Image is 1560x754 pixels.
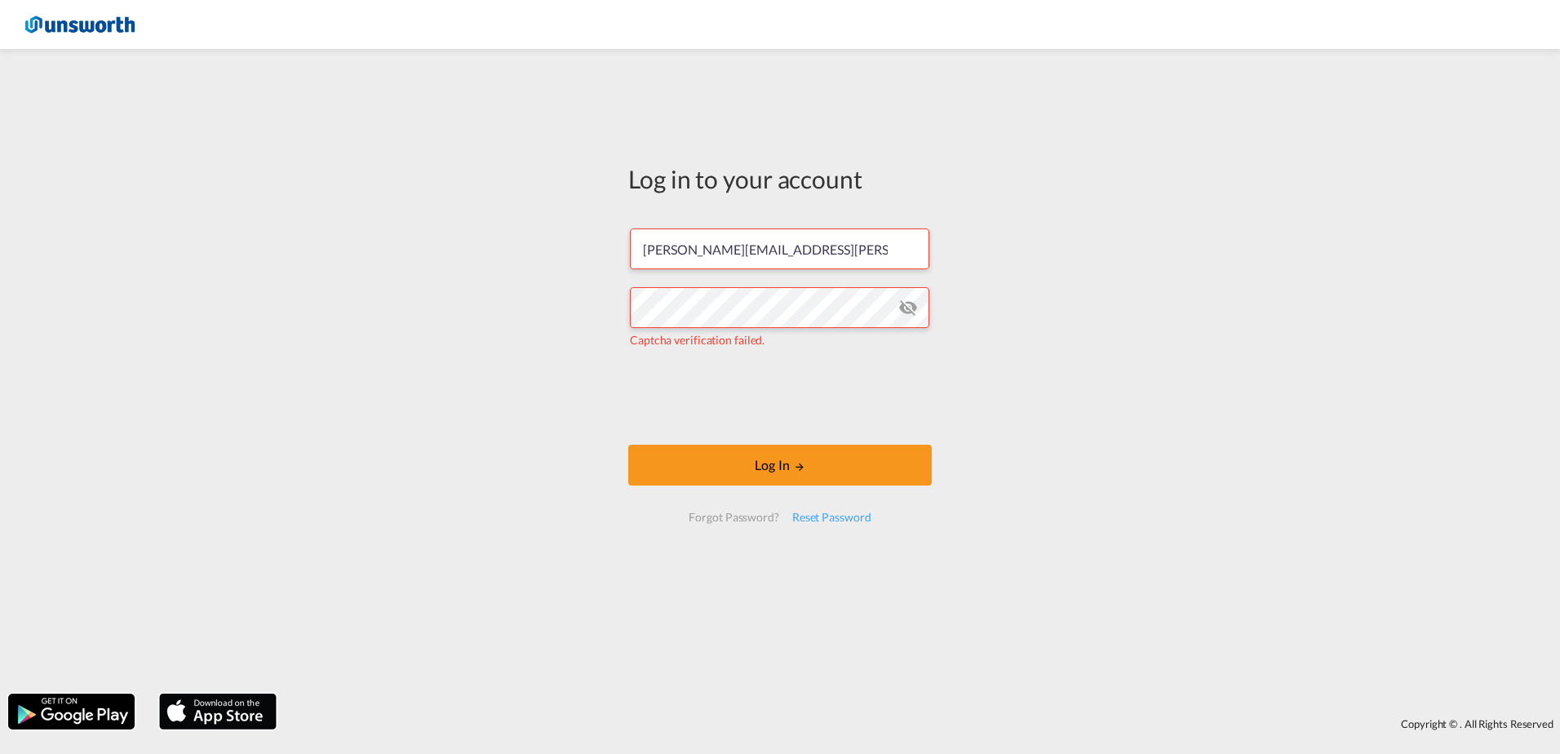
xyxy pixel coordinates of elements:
[24,7,135,43] img: 3748d800213711f08852f18dcb6d8936.jpg
[630,333,764,347] span: Captcha verification failed.
[7,692,136,731] img: google.png
[630,228,929,269] input: Enter email/phone number
[682,503,785,532] div: Forgot Password?
[628,162,932,196] div: Log in to your account
[628,445,932,486] button: LOGIN
[656,365,904,428] iframe: reCAPTCHA
[786,503,878,532] div: Reset Password
[898,298,918,317] md-icon: icon-eye-off
[157,692,278,731] img: apple.png
[285,710,1560,738] div: Copyright © . All Rights Reserved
